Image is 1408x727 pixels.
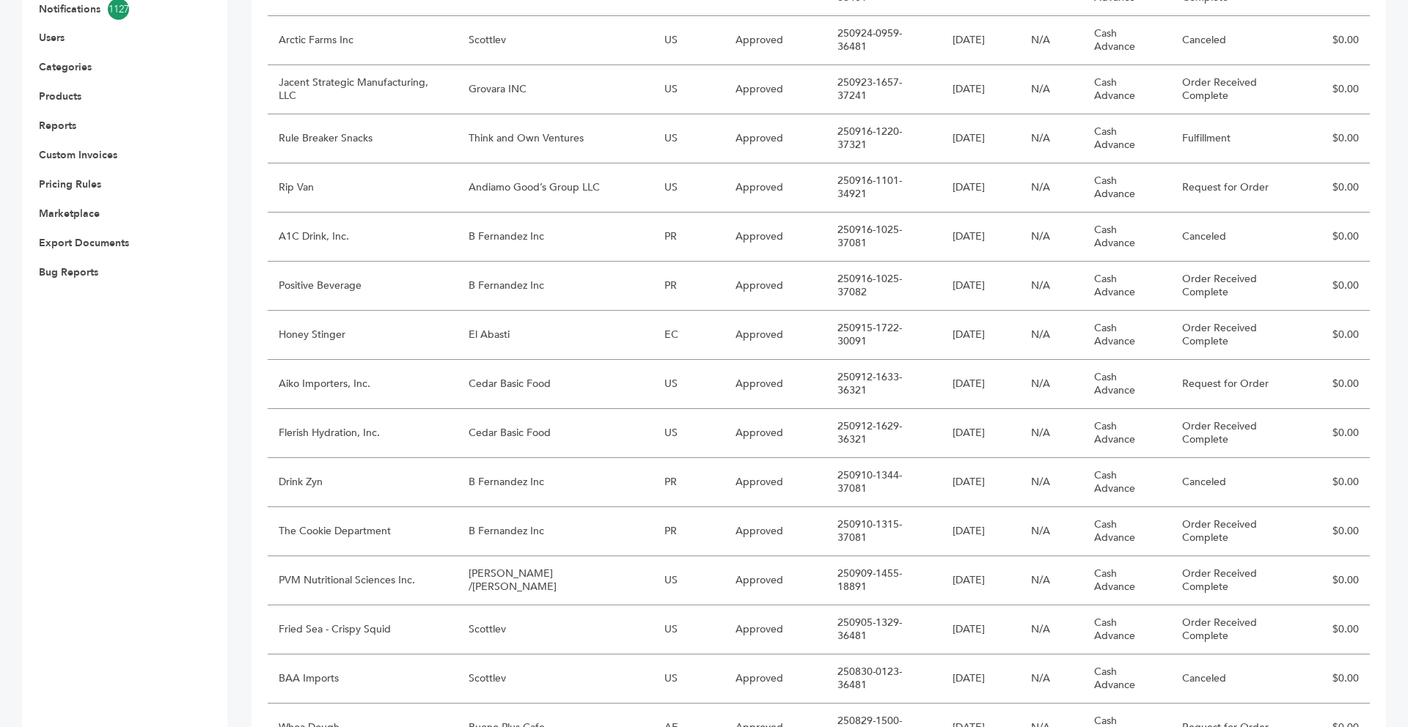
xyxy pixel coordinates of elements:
[942,605,1020,654] td: [DATE]
[268,114,458,163] td: Rule Breaker Snacks
[653,556,725,605] td: US
[458,114,653,163] td: Think and Own Ventures
[826,556,942,605] td: 250909-1455-18891
[826,605,942,654] td: 250905-1329-36481
[653,262,725,311] td: PR
[725,114,826,163] td: Approved
[653,605,725,654] td: US
[826,163,942,213] td: 250916-1101-34921
[1171,262,1316,311] td: Order Received Complete
[458,360,653,409] td: Cedar Basic Food
[826,458,942,507] td: 250910-1344-37081
[1316,605,1370,654] td: $0.00
[725,262,826,311] td: Approved
[826,360,942,409] td: 250912-1633-36321
[1020,605,1083,654] td: N/A
[1171,213,1316,262] td: Canceled
[39,60,92,74] a: Categories
[653,458,725,507] td: PR
[1083,163,1171,213] td: Cash Advance
[458,507,653,556] td: B Fernandez Inc
[653,213,725,262] td: PR
[1171,16,1316,65] td: Canceled
[1316,311,1370,360] td: $0.00
[725,163,826,213] td: Approved
[1171,311,1316,360] td: Order Received Complete
[458,458,653,507] td: B Fernandez Inc
[653,507,725,556] td: PR
[653,16,725,65] td: US
[1020,409,1083,458] td: N/A
[1171,556,1316,605] td: Order Received Complete
[1083,16,1171,65] td: Cash Advance
[1171,654,1316,704] td: Canceled
[826,114,942,163] td: 250916-1220-37321
[458,311,653,360] td: El Abasti
[826,262,942,311] td: 250916-1025-37082
[653,654,725,704] td: US
[1171,605,1316,654] td: Order Received Complete
[1316,458,1370,507] td: $0.00
[268,311,458,360] td: Honey Stinger
[942,213,1020,262] td: [DATE]
[268,163,458,213] td: Rip Van
[1316,213,1370,262] td: $0.00
[1316,556,1370,605] td: $0.00
[1083,213,1171,262] td: Cash Advance
[826,409,942,458] td: 250912-1629-36321
[268,360,458,409] td: Aiko Importers, Inc.
[1171,114,1316,163] td: Fulfillment
[1083,556,1171,605] td: Cash Advance
[653,311,725,360] td: EC
[1083,654,1171,704] td: Cash Advance
[1020,311,1083,360] td: N/A
[268,654,458,704] td: BAA Imports
[268,605,458,654] td: Fried Sea - Crispy Squid
[458,163,653,213] td: Andiamo Good’s Group LLC
[268,213,458,262] td: A1C Drink, Inc.
[1020,114,1083,163] td: N/A
[1171,409,1316,458] td: Order Received Complete
[942,311,1020,360] td: [DATE]
[942,262,1020,311] td: [DATE]
[1316,16,1370,65] td: $0.00
[1083,262,1171,311] td: Cash Advance
[268,65,458,114] td: Jacent Strategic Manufacturing, LLC
[1316,262,1370,311] td: $0.00
[268,507,458,556] td: The Cookie Department
[268,458,458,507] td: Drink Zyn
[942,654,1020,704] td: [DATE]
[39,207,100,221] a: Marketplace
[826,654,942,704] td: 250830-0123-36481
[268,409,458,458] td: Flerish Hydration, Inc.
[39,148,117,162] a: Custom Invoices
[942,163,1020,213] td: [DATE]
[1020,163,1083,213] td: N/A
[1083,114,1171,163] td: Cash Advance
[458,409,653,458] td: Cedar Basic Food
[1316,114,1370,163] td: $0.00
[725,360,826,409] td: Approved
[1020,360,1083,409] td: N/A
[725,507,826,556] td: Approved
[942,458,1020,507] td: [DATE]
[1083,360,1171,409] td: Cash Advance
[1316,65,1370,114] td: $0.00
[653,409,725,458] td: US
[725,556,826,605] td: Approved
[942,409,1020,458] td: [DATE]
[725,65,826,114] td: Approved
[1020,458,1083,507] td: N/A
[725,16,826,65] td: Approved
[1171,65,1316,114] td: Order Received Complete
[39,119,76,133] a: Reports
[1020,65,1083,114] td: N/A
[39,31,65,45] a: Users
[942,507,1020,556] td: [DATE]
[1020,262,1083,311] td: N/A
[942,65,1020,114] td: [DATE]
[1171,458,1316,507] td: Canceled
[826,65,942,114] td: 250923-1657-37241
[826,213,942,262] td: 250916-1025-37081
[1020,16,1083,65] td: N/A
